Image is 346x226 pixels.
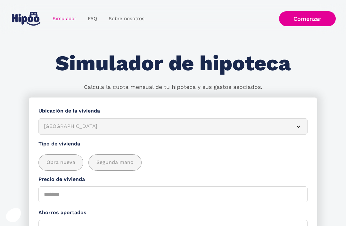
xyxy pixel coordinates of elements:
[38,154,308,171] div: add_description_here
[44,122,287,130] div: [GEOGRAPHIC_DATA]
[47,12,82,25] a: Simulador
[38,209,308,217] label: Ahorros aportados
[84,83,262,91] p: Calcula la cuota mensual de tu hipoteca y sus gastos asociados.
[82,12,103,25] a: FAQ
[38,107,308,115] label: Ubicación de la vivienda
[46,159,75,167] span: Obra nueva
[10,9,42,28] a: home
[96,159,134,167] span: Segunda mano
[38,140,308,148] label: Tipo de vivienda
[103,12,150,25] a: Sobre nosotros
[55,52,291,75] h1: Simulador de hipoteca
[279,11,336,26] a: Comenzar
[38,175,308,183] label: Precio de vivienda
[38,118,308,135] article: [GEOGRAPHIC_DATA]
